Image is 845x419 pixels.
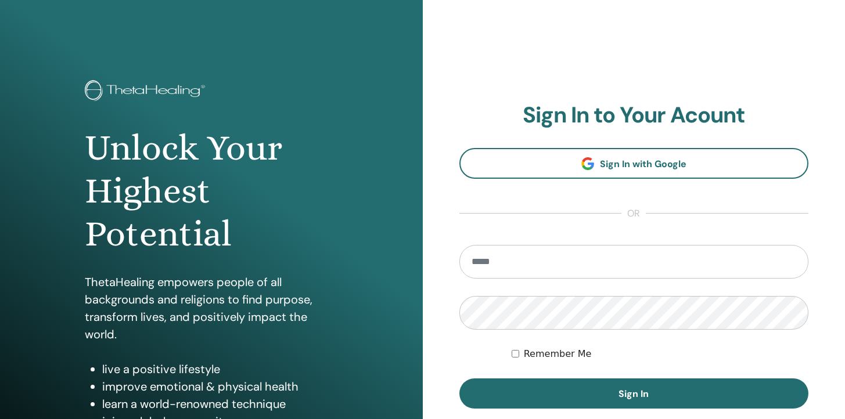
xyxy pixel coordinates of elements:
[524,347,592,361] label: Remember Me
[619,388,649,400] span: Sign In
[102,378,337,395] li: improve emotional & physical health
[102,360,337,378] li: live a positive lifestyle
[85,273,337,343] p: ThetaHealing empowers people of all backgrounds and religions to find purpose, transform lives, a...
[459,378,809,409] button: Sign In
[600,158,686,170] span: Sign In with Google
[512,347,808,361] div: Keep me authenticated indefinitely or until I manually logout
[621,207,646,221] span: or
[85,127,337,256] h1: Unlock Your Highest Potential
[102,395,337,413] li: learn a world-renowned technique
[459,102,809,129] h2: Sign In to Your Acount
[459,148,809,179] a: Sign In with Google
